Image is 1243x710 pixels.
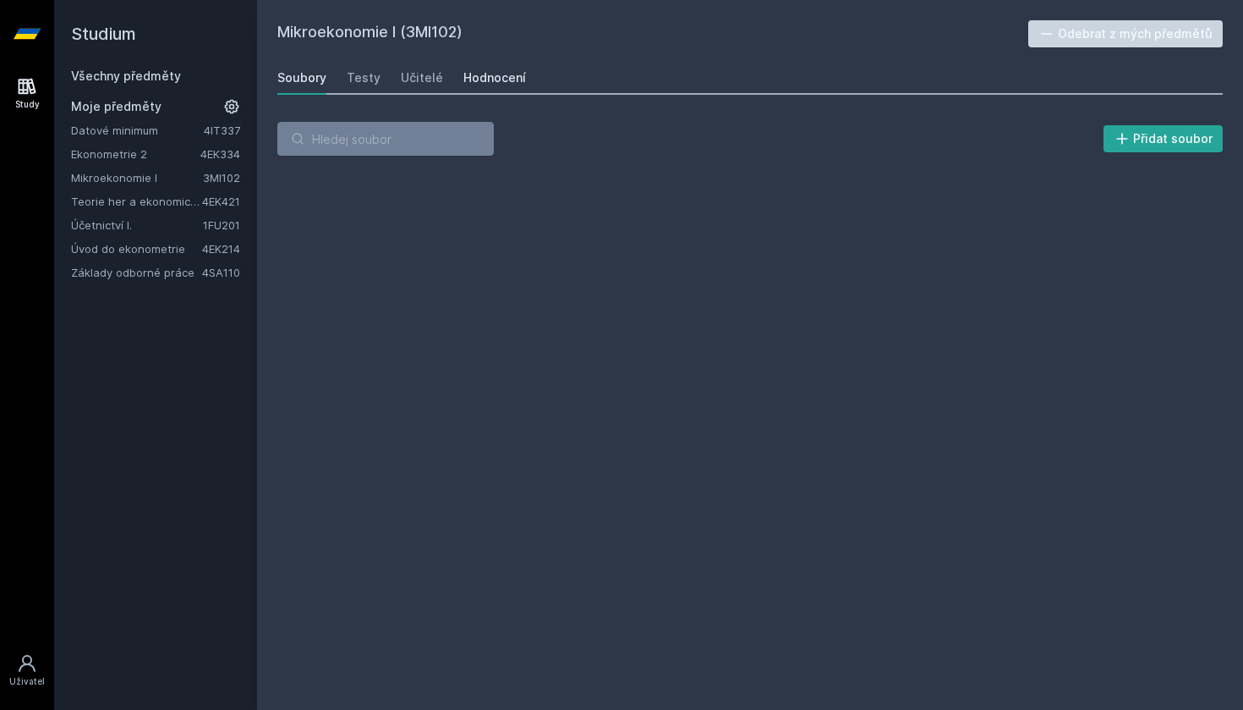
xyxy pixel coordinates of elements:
a: 1FU201 [203,218,240,232]
input: Hledej soubor [277,122,494,156]
a: 4EK214 [202,242,240,256]
a: Všechny předměty [71,69,181,83]
a: Základy odborné práce [71,264,202,281]
a: Úvod do ekonometrie [71,240,202,257]
a: Mikroekonomie I [71,169,203,186]
a: 4IT337 [204,124,240,137]
a: Testy [347,61,381,95]
a: 4EK334 [200,147,240,161]
a: Uživatel [3,645,51,696]
div: Soubory [277,69,326,86]
div: Uživatel [9,675,45,688]
div: Study [15,98,40,111]
a: 3MI102 [203,171,240,184]
a: Účetnictví I. [71,217,203,234]
a: Soubory [277,61,326,95]
a: Datové minimum [71,122,204,139]
a: Hodnocení [463,61,526,95]
a: 4EK421 [202,195,240,208]
div: Hodnocení [463,69,526,86]
h2: Mikroekonomie I (3MI102) [277,20,1028,47]
a: Ekonometrie 2 [71,146,200,162]
a: Teorie her a ekonomické rozhodování [71,193,202,210]
button: Přidat soubor [1103,125,1224,152]
a: 4SA110 [202,266,240,279]
a: Učitelé [401,61,443,95]
span: Moje předměty [71,98,162,115]
div: Učitelé [401,69,443,86]
a: Study [3,68,51,119]
button: Odebrat z mých předmětů [1028,20,1224,47]
div: Testy [347,69,381,86]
